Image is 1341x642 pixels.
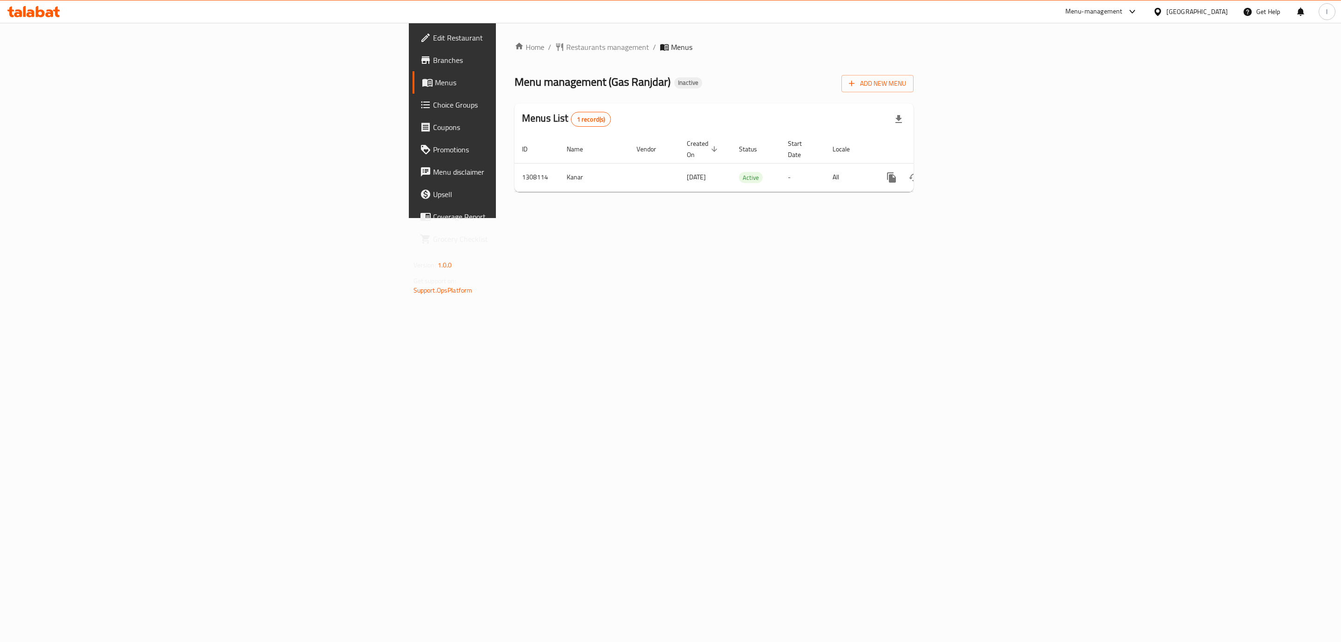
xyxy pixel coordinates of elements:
button: Add New Menu [841,75,914,92]
a: Grocery Checklist [413,228,633,250]
span: Locale [833,143,862,155]
div: Inactive [674,77,702,89]
span: Inactive [674,79,702,87]
a: Menu disclaimer [413,161,633,183]
span: Coupons [433,122,625,133]
a: Upsell [413,183,633,205]
span: Coverage Report [433,211,625,222]
span: Choice Groups [433,99,625,110]
a: Coupons [413,116,633,138]
a: Edit Restaurant [413,27,633,49]
span: Version: [413,259,436,271]
a: Support.OpsPlatform [413,284,473,296]
span: Edit Restaurant [433,32,625,43]
span: Menu disclaimer [433,166,625,178]
span: Created On [687,138,720,160]
div: Export file [887,108,910,130]
span: Active [739,172,763,183]
span: 1.0.0 [438,259,452,271]
a: Coverage Report [413,205,633,228]
a: Promotions [413,138,633,161]
table: enhanced table [515,135,977,192]
div: [GEOGRAPHIC_DATA] [1166,7,1228,17]
span: Vendor [637,143,668,155]
span: [DATE] [687,171,706,183]
span: Menus [435,77,625,88]
a: Menus [413,71,633,94]
li: / [653,41,656,53]
span: ID [522,143,540,155]
span: Get support on: [413,275,456,287]
button: more [880,166,903,189]
nav: breadcrumb [515,41,914,53]
a: Branches [413,49,633,71]
span: l [1326,7,1327,17]
th: Actions [873,135,977,164]
td: - [780,163,825,191]
span: Start Date [788,138,814,160]
a: Choice Groups [413,94,633,116]
span: Name [567,143,595,155]
span: Status [739,143,769,155]
h2: Menus List [522,111,611,127]
div: Total records count [571,112,611,127]
span: Promotions [433,144,625,155]
span: Branches [433,55,625,66]
span: Grocery Checklist [433,233,625,245]
td: All [825,163,873,191]
span: Upsell [433,189,625,200]
div: Menu-management [1065,6,1123,17]
span: Menus [671,41,692,53]
span: 1 record(s) [571,115,611,124]
button: Change Status [903,166,925,189]
span: Add New Menu [849,78,906,89]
